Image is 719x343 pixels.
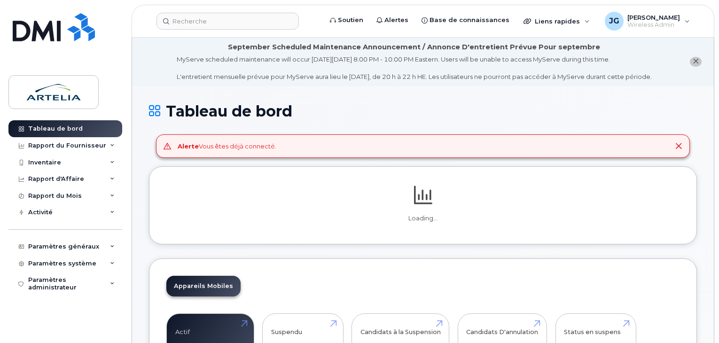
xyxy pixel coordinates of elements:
[166,276,241,296] a: Appareils Mobiles
[166,214,680,223] p: Loading...
[228,42,600,52] div: September Scheduled Maintenance Announcement / Annonce D'entretient Prévue Pour septembre
[177,55,652,81] div: MyServe scheduled maintenance will occur [DATE][DATE] 8:00 PM - 10:00 PM Eastern. Users will be u...
[178,142,276,151] div: Vous êtes déjà connecté.
[178,142,199,150] strong: Alerte
[149,103,697,119] h1: Tableau de bord
[690,57,702,67] button: close notification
